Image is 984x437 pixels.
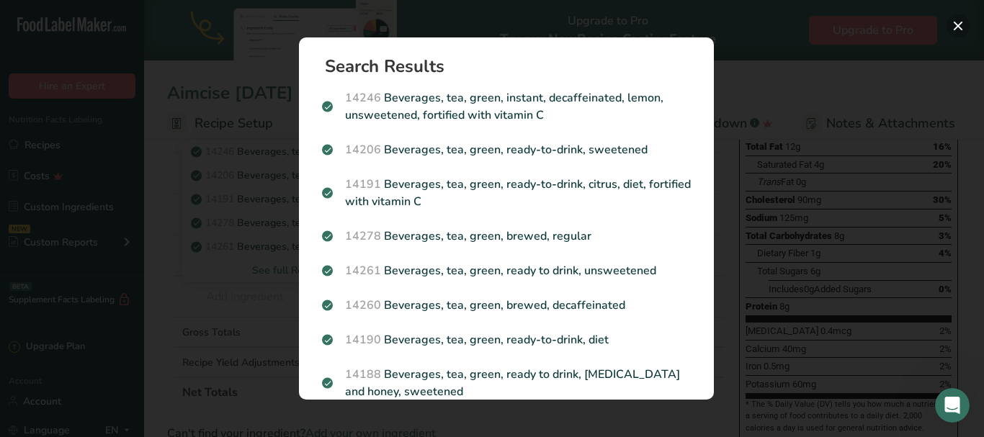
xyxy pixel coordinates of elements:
span: 14261 [345,263,381,279]
span: 14246 [345,90,381,106]
span: 14278 [345,228,381,244]
p: Beverages, tea, green, instant, decaffeinated, lemon, unsweetened, fortified with vitamin C [322,89,691,124]
h1: Search Results [325,58,699,75]
iframe: Intercom live chat [935,388,970,423]
span: 14188 [345,366,381,382]
p: Beverages, tea, green, ready-to-drink, citrus, diet, fortified with vitamin C [322,176,691,210]
p: Beverages, tea, green, ready-to-drink, diet [322,331,691,348]
p: Beverages, tea, green, brewed, decaffeinated [322,297,691,314]
p: Beverages, tea, green, ready to drink, [MEDICAL_DATA] and honey, sweetened [322,366,691,400]
p: Beverages, tea, green, brewed, regular [322,227,691,245]
span: 14190 [345,332,381,348]
span: 14260 [345,297,381,313]
span: 14206 [345,142,381,158]
p: Beverages, tea, green, ready to drink, unsweetened [322,262,691,279]
p: Beverages, tea, green, ready-to-drink, sweetened [322,141,691,158]
span: 14191 [345,176,381,192]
